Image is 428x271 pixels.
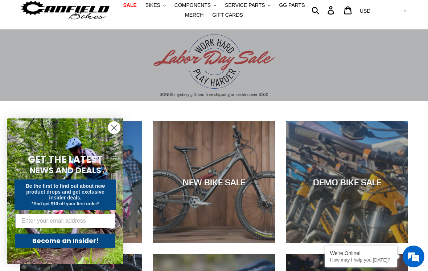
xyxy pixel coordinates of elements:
span: BIKES [145,2,160,8]
a: GG PARTS [275,0,308,10]
div: DEMO BIKE SALE [286,177,408,187]
button: SERVICE PARTS [221,0,274,10]
button: COMPONENTS [171,0,220,10]
div: NEW BIKE SALE [153,177,275,187]
img: d_696896380_company_1647369064580_696896380 [23,36,41,54]
span: GG PARTS [279,2,305,8]
div: Navigation go back [8,40,19,51]
span: We're online! [42,86,100,159]
span: SERVICE PARTS [225,2,265,8]
span: SALE [123,2,136,8]
a: NEW BIKE SALE [153,121,275,243]
span: MERCH [185,12,203,18]
button: Become an Insider! [15,234,115,248]
input: Enter your email address [15,214,115,228]
span: COMPONENTS [174,2,211,8]
span: *And get $10 off your first order* [32,201,99,206]
button: BIKES [142,0,169,10]
a: MERCH [181,10,207,20]
div: Minimize live chat window [119,4,136,21]
button: Close dialog [108,121,120,134]
textarea: Type your message and hit 'Enter' [4,188,138,213]
p: How may I help you today? [330,257,392,263]
a: DEMO BIKE SALE [286,121,408,243]
a: SALE [119,0,140,10]
div: Chat with us now [49,41,133,50]
span: Be the first to find out about new product drops and get exclusive insider deals. [26,183,105,201]
span: GET THE LATEST [28,153,103,166]
span: GIFT CARDS [212,12,243,18]
div: We're Online! [330,250,392,256]
span: NEWS AND DEALS [30,165,101,176]
a: GIFT CARDS [209,10,247,20]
